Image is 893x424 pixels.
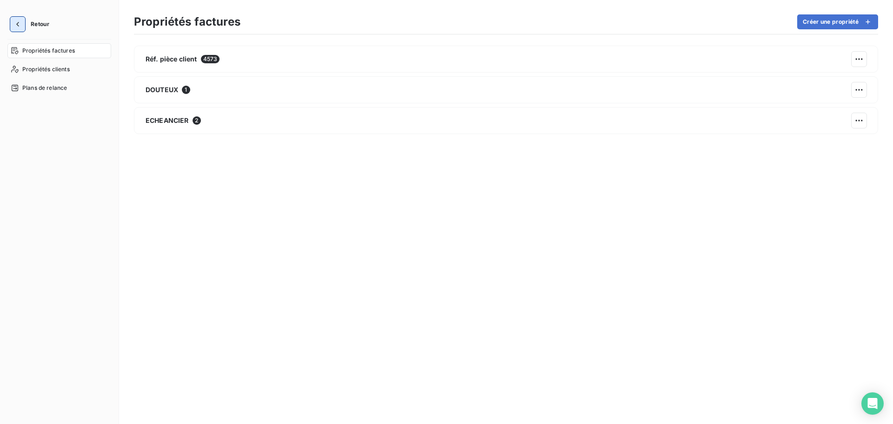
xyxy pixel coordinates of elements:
a: Propriétés factures [7,43,111,58]
span: Plans de relance [22,84,67,92]
span: Réf. pièce client [146,54,197,64]
span: ECHEANCIER [146,116,189,125]
span: Retour [31,21,49,27]
div: Open Intercom Messenger [861,392,884,415]
span: Propriétés factures [22,47,75,55]
span: Propriétés clients [22,65,70,74]
a: Propriétés clients [7,62,111,77]
span: DOUTEUX [146,85,178,94]
span: 2 [193,116,201,125]
h3: Propriétés factures [134,13,240,30]
span: 4573 [201,55,220,63]
a: Plans de relance [7,81,111,95]
button: Retour [7,17,57,32]
button: Créer une propriété [797,14,878,29]
span: 1 [182,86,190,94]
